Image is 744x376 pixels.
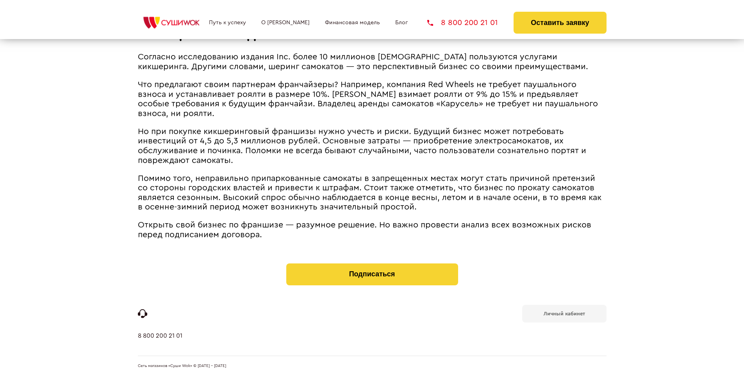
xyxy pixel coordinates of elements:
[138,127,586,165] span: Но при покупке кикшеринговый франшизы нужно учесть и риски. Будущий бизнес может потребовать инве...
[395,20,408,26] a: Блог
[138,174,601,211] span: Помимо того, неправильно припаркованные самокаты в запрещенных местах могут стать причиной претен...
[209,20,246,26] a: Путь к успеху
[138,221,591,239] span: Открыть свой бизнес по франшизе ― разумное решение. Но важно провести анализ всех возможных риско...
[544,311,585,316] b: Личный кабинет
[325,20,380,26] a: Финансовая модель
[138,81,598,118] span: Что предлагают своим партнерам франчайзеры? Например, компания Red Wheels не требует паушального ...
[514,12,606,34] button: Оставить заявку
[261,20,310,26] a: О [PERSON_NAME]
[138,53,588,71] span: Согласно исследованию издания Inc. более 10 миллионов [DEMOGRAPHIC_DATA] пользуются услугами кикш...
[441,19,498,27] span: 8 800 200 21 01
[138,364,226,369] span: Сеть магазинов «Суши Wok» © [DATE] - [DATE]
[522,305,607,322] a: Личный кабинет
[286,263,458,285] button: Подписаться
[427,19,498,27] a: 8 800 200 21 01
[138,332,182,356] a: 8 800 200 21 01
